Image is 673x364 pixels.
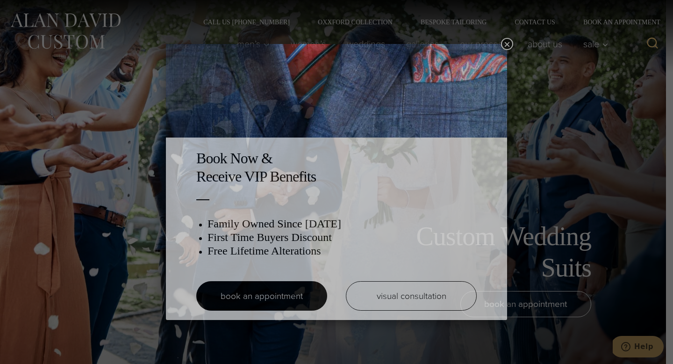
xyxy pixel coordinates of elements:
button: Close [501,38,513,50]
h3: Family Owned Since [DATE] [208,217,477,231]
a: book an appointment [196,281,327,311]
span: Help [21,7,41,15]
h3: Free Lifetime Alterations [208,244,477,258]
a: visual consultation [346,281,477,311]
h2: Book Now & Receive VIP Benefits [196,149,477,185]
h3: First Time Buyers Discount [208,231,477,244]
